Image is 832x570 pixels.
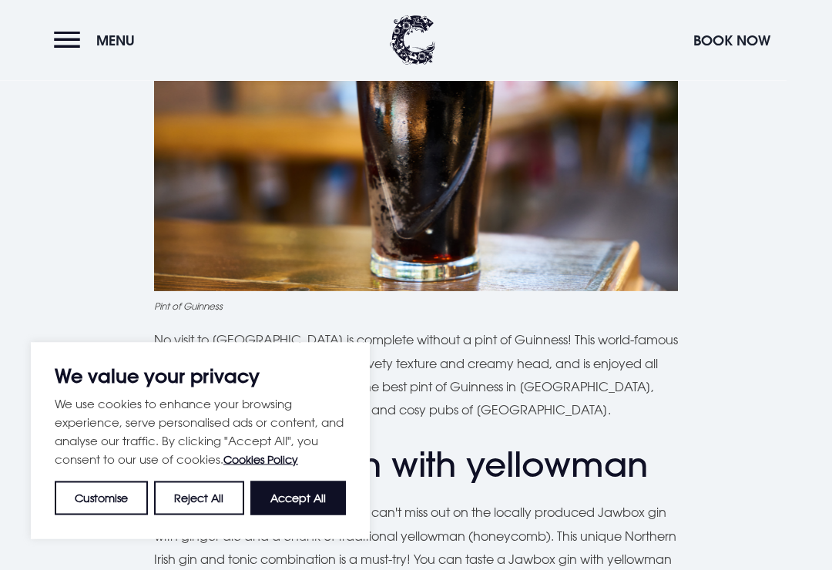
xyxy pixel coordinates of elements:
[223,453,298,466] a: Cookies Policy
[154,329,678,423] p: No visit to [GEOGRAPHIC_DATA] is complete without a pint of Guinness! This world-famous Irish [PE...
[55,394,346,469] p: We use cookies to enhance your browsing experience, serve personalised ads or content, and analys...
[96,32,135,49] span: Menu
[31,343,370,539] div: We value your privacy
[55,481,148,515] button: Customise
[154,481,243,515] button: Reject All
[54,24,143,57] button: Menu
[154,300,678,313] figcaption: Pint of Guinness
[154,445,678,486] h2: 2. Jawbox gin with yellowman
[250,481,346,515] button: Accept All
[390,15,436,65] img: Clandeboye Lodge
[686,24,778,57] button: Book Now
[55,367,346,385] p: We value your privacy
